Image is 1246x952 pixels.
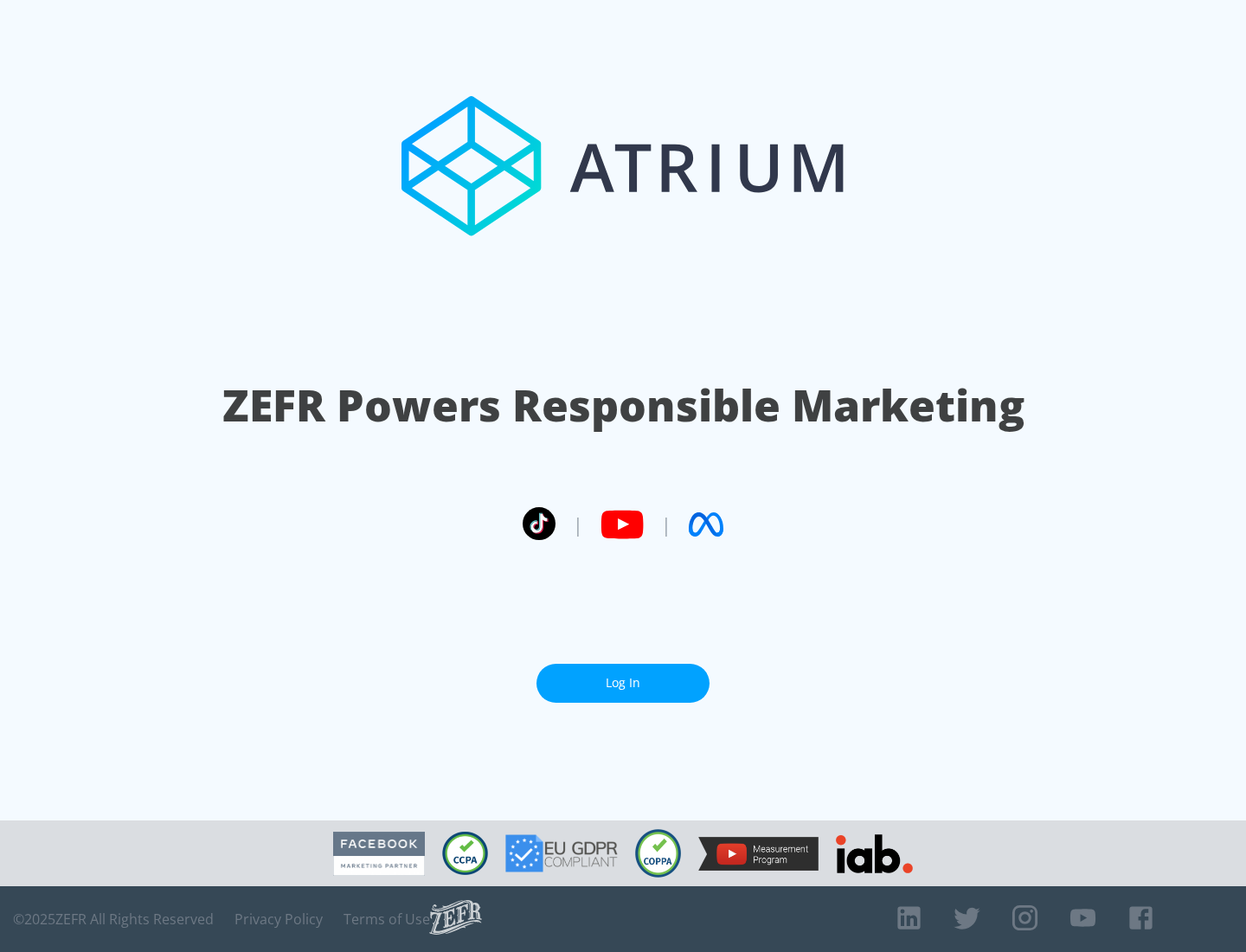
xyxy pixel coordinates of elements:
img: Facebook Marketing Partner [333,832,425,876]
a: Log In [536,664,710,703]
a: Privacy Policy [234,910,323,928]
a: Terms of Use [344,910,430,928]
img: IAB [836,834,913,873]
span: | [661,511,671,537]
span: | [573,511,583,537]
h1: ZEFR Powers Responsible Marketing [222,376,1024,435]
img: CCPA Compliant [442,832,488,875]
img: COPPA Compliant [635,829,681,878]
img: GDPR Compliant [505,834,618,872]
img: YouTube Measurement Program [698,837,819,871]
span: © 2025 ZEFR All Rights Reserved [13,910,214,928]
